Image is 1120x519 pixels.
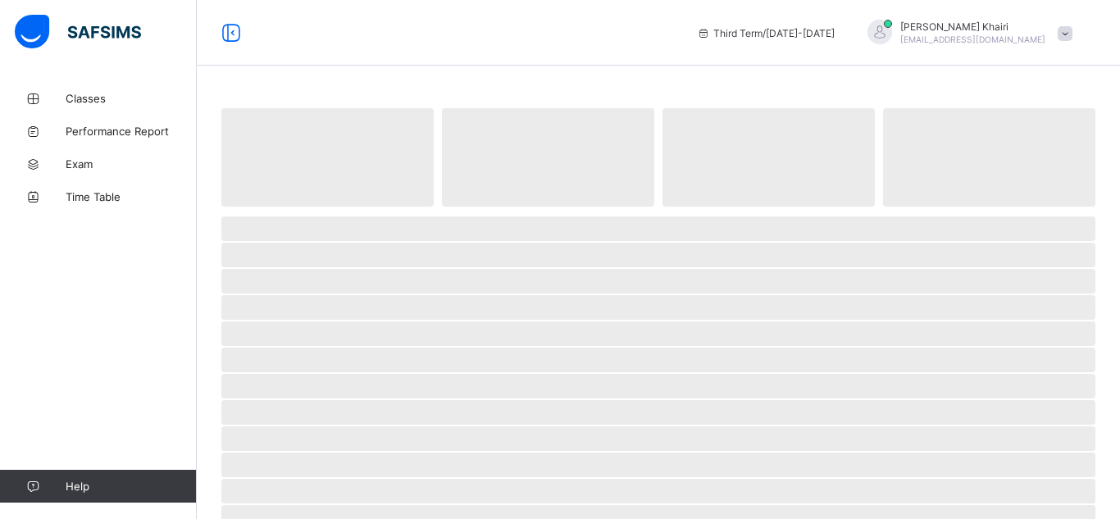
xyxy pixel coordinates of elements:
span: ‌ [221,374,1095,398]
span: ‌ [442,108,654,207]
div: Hafiz YusufKhairi [851,20,1081,47]
span: ‌ [221,426,1095,451]
span: [PERSON_NAME] Khairi [900,20,1045,33]
span: ‌ [221,243,1095,267]
span: Exam [66,157,197,171]
span: ‌ [662,108,875,207]
span: ‌ [221,400,1095,425]
span: ‌ [221,321,1095,346]
span: Performance Report [66,125,197,138]
span: ‌ [883,108,1095,207]
span: ‌ [221,108,434,207]
span: ‌ [221,295,1095,320]
span: ‌ [221,453,1095,477]
span: Help [66,480,196,493]
span: [EMAIL_ADDRESS][DOMAIN_NAME] [900,34,1045,44]
span: ‌ [221,216,1095,241]
span: ‌ [221,269,1095,294]
span: Time Table [66,190,197,203]
span: session/term information [697,27,835,39]
span: ‌ [221,479,1095,503]
span: Classes [66,92,197,105]
img: safsims [15,15,141,49]
span: ‌ [221,348,1095,372]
